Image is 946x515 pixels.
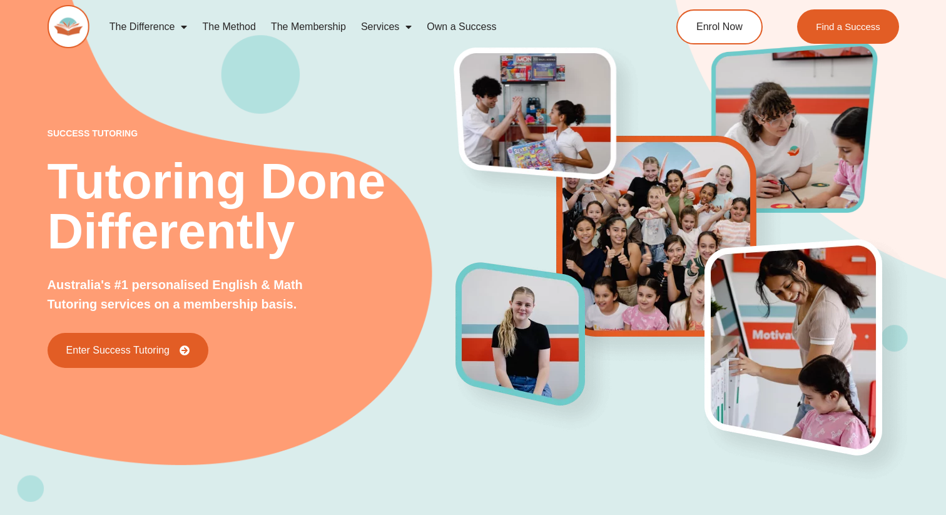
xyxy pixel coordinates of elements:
[816,22,880,31] span: Find a Success
[48,275,346,314] p: Australia's #1 personalised English & Math Tutoring services on a membership basis.
[66,345,170,355] span: Enter Success Tutoring
[48,333,208,368] a: Enter Success Tutoring
[48,129,456,138] p: success tutoring
[797,9,899,44] a: Find a Success
[48,156,456,257] h2: Tutoring Done Differently
[263,13,353,41] a: The Membership
[195,13,263,41] a: The Method
[353,13,419,41] a: Services
[102,13,195,41] a: The Difference
[696,22,743,32] span: Enrol Now
[676,9,763,44] a: Enrol Now
[419,13,504,41] a: Own a Success
[102,13,628,41] nav: Menu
